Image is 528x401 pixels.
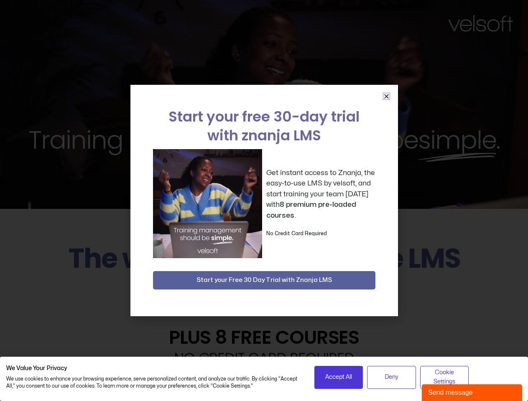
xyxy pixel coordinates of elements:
[6,376,302,390] p: We use cookies to enhance your browsing experience, serve personalized content, and analyze our t...
[314,366,363,389] button: Accept all cookies
[6,365,302,372] h2: We Value Your Privacy
[367,366,416,389] button: Deny all cookies
[385,373,398,382] span: Deny
[420,366,469,389] button: Adjust cookie preferences
[426,368,464,387] span: Cookie Settings
[153,149,262,258] img: a woman sitting at her laptop dancing
[153,107,375,145] h2: Start your free 30-day trial with znanja LMS
[196,275,332,285] span: Start your Free 30 Day Trial with Znanja LMS
[266,231,327,236] strong: No Credit Card Required
[266,168,375,221] p: Get instant access to Znanja, the easy-to-use LMS by velsoft, and start training your team [DATE]...
[266,201,356,219] strong: 8 premium pre-loaded courses
[422,383,524,401] iframe: chat widget
[383,93,390,99] a: Close
[153,271,375,289] button: Start your Free 30 Day Trial with Znanja LMS
[325,373,352,382] span: Accept All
